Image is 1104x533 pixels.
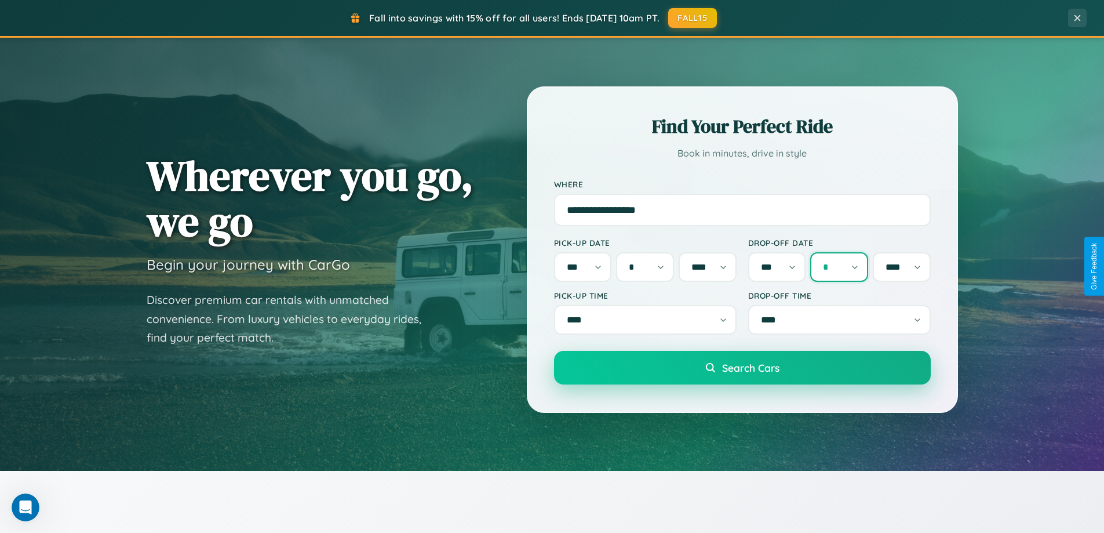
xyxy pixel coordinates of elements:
button: Search Cars [554,351,931,385]
button: FALL15 [668,8,717,28]
label: Drop-off Date [748,238,931,248]
iframe: Intercom live chat [12,494,39,521]
h2: Find Your Perfect Ride [554,114,931,139]
label: Drop-off Time [748,291,931,300]
label: Where [554,179,931,189]
span: Fall into savings with 15% off for all users! Ends [DATE] 10am PT. [369,12,660,24]
p: Discover premium car rentals with unmatched convenience. From luxury vehicles to everyday rides, ... [147,291,436,347]
h1: Wherever you go, we go [147,153,473,244]
div: Give Feedback [1090,243,1098,290]
h3: Begin your journey with CarGo [147,256,350,273]
span: Search Cars [722,361,779,374]
label: Pick-up Time [554,291,737,300]
p: Book in minutes, drive in style [554,145,931,162]
label: Pick-up Date [554,238,737,248]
